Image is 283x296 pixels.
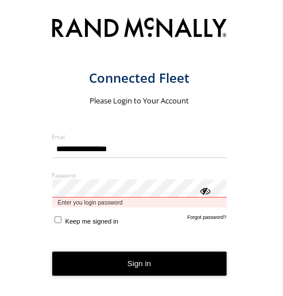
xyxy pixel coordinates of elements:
img: Rand McNally [52,16,227,42]
h2: Please Login to Your Account [52,95,227,106]
input: Keep me signed in [55,216,62,224]
form: main [52,11,245,294]
h1: Connected Fleet [52,70,227,86]
button: Sign in [52,252,227,276]
label: Password [52,172,227,179]
div: ViewPassword [199,184,211,196]
label: Email [52,133,227,141]
span: Keep me signed in [65,218,119,225]
a: Forgot password? [187,214,226,225]
span: Enter you login password [52,198,227,207]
